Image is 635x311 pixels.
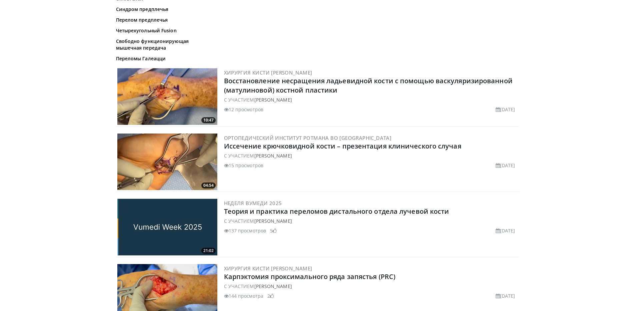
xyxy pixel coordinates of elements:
[224,135,392,141] a: Ортопедический институт Ротмана во [GEOGRAPHIC_DATA]
[117,199,217,255] a: 21:02
[116,38,206,51] a: Свободно функционирующая мышечная передача
[116,27,206,34] a: Четырехугольный Fusion
[500,106,515,113] font: [DATE]
[254,97,292,103] a: [PERSON_NAME]
[224,283,254,289] font: С УЧАСТИЕМ
[117,134,217,190] a: 04:54
[500,227,515,234] font: [DATE]
[500,293,515,299] font: [DATE]
[229,293,263,299] font: 144 просмотра
[117,134,217,190] img: 411af4a2-5d0f-403f-af37-34f92f7c7660.300x170_q85_crop-smart_upscale.jpg
[270,227,273,234] font: 5
[267,293,270,299] font: 2
[203,248,214,253] font: 21:02
[224,142,461,151] a: Иссечение крючковидной кости – презентация клинического случая
[116,6,206,13] a: Синдром предплечья
[224,200,282,206] a: Неделя Вумеди 2025
[229,162,263,168] font: 15 просмотров
[203,117,214,123] font: 10:47
[116,55,166,62] font: Переломы Галеацци
[117,199,217,255] img: 00376a2a-df33-4357-8f72-5b9cd9908985.jpg.300x170_q85_crop-smart_upscale.jpg
[203,182,214,188] font: 04:54
[116,66,184,72] font: Ганглиозная киста запястья
[117,68,217,125] img: 3943e571-7a46-4925-9043-4cce3f56355a.300x170_q85_crop-smart_upscale.jpg
[116,38,189,51] font: Свободно функционирующая мышечная передача
[224,153,254,159] font: С УЧАСТИЕМ
[500,162,515,168] font: [DATE]
[224,76,513,95] a: Восстановление несращения ладьевидной кости с помощью васкуляризированной (матулиновой) костной п...
[116,6,169,12] font: Синдром предплечья
[117,68,217,125] a: 10:47
[224,69,312,76] a: Хирургия кисти [PERSON_NAME]
[116,55,206,62] a: Переломы Галеацци
[116,17,206,23] a: Перелом предплечья
[116,27,177,34] font: Четырехугольный Fusion
[116,66,206,73] a: Ганглиозная киста запястья
[224,272,396,281] a: Карпэктомия проксимального ряда запястья (PRC)
[229,227,266,234] font: 137 просмотров
[254,283,292,289] a: [PERSON_NAME]
[224,207,449,216] a: Теория и практика переломов дистального отдела лучевой кости
[229,106,263,113] font: 12 просмотров
[224,218,254,224] font: С УЧАСТИЕМ
[224,97,254,103] font: С УЧАСТИЕМ
[224,265,312,272] a: Хирургия кисти [PERSON_NAME]
[254,218,292,224] a: [PERSON_NAME]
[254,153,292,159] a: [PERSON_NAME]
[116,17,168,23] font: Перелом предплечья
